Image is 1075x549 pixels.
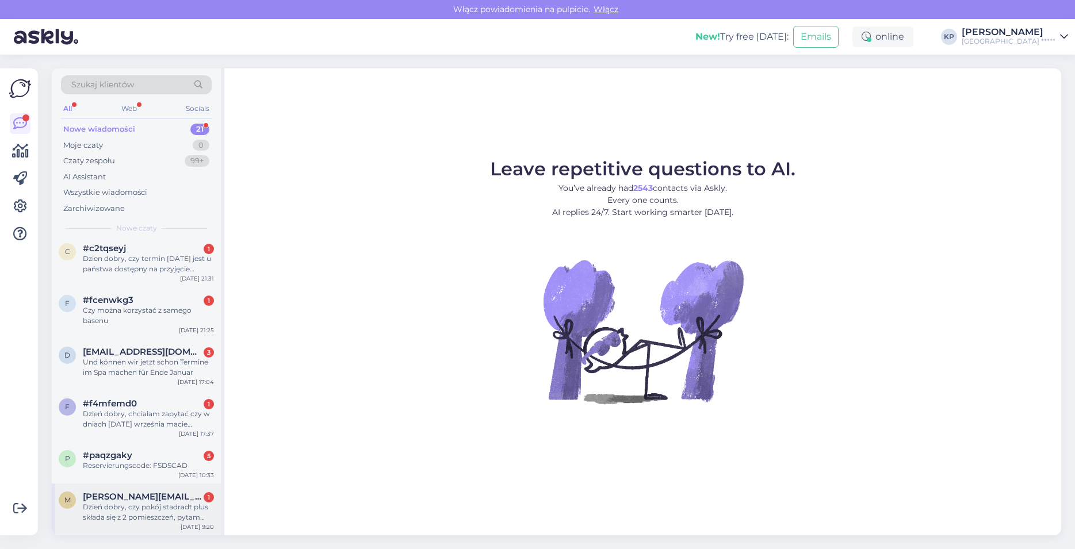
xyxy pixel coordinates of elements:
div: 1 [204,399,214,409]
div: Web [119,101,139,116]
div: Czy można korzystać z samego basenu [83,305,214,326]
b: 2543 [633,183,653,193]
a: [PERSON_NAME][GEOGRAPHIC_DATA] ***** [962,28,1068,46]
div: Dzień dobry, czy pokój stadradt plus składa się z 2 pomieszczeń, pytam ponieważ zdjęcia są niejed... [83,502,214,523]
div: 99+ [185,155,209,167]
div: Czaty zespołu [63,155,115,167]
span: #c2tqseyj [83,243,126,254]
div: online [852,26,913,47]
img: Askly Logo [9,78,31,99]
span: deniz.arikoglu@gmx.de [83,347,202,357]
div: 21 [190,124,209,135]
div: 1 [204,295,214,306]
div: Dzień dobry, chciałam zapytać czy w dniach [DATE] września macie Państwo dostępny apartament z ja... [83,409,214,429]
div: Wszystkie wiadomości [63,187,147,198]
div: [DATE] 17:04 [178,378,214,386]
div: All [61,101,74,116]
span: #fcenwkg3 [83,295,133,305]
div: [DATE] 10:33 [178,471,214,479]
div: [PERSON_NAME] [962,28,1055,37]
div: 0 [193,140,209,151]
div: [DATE] 17:37 [179,429,214,438]
span: c [65,247,70,256]
div: AI Assistant [63,171,106,183]
div: Und können wir jetzt schon Termine im Spa machen für Ende Januar [83,357,214,378]
span: m [64,496,71,504]
div: Nowe wiadomości [63,124,135,135]
p: You’ve already had contacts via Askly. Every one counts. AI replies 24/7. Start working smarter [... [490,182,795,218]
span: #f4mfemd0 [83,398,137,409]
img: No Chat active [540,228,747,435]
span: p [65,454,70,463]
span: Leave repetitive questions to AI. [490,158,795,180]
div: 1 [204,492,214,502]
div: Dzien dobry, czy termin [DATE] jest u państwa dostępny na przyjęcie weselne? [83,254,214,274]
div: Reservierungscode: FSDSCAD [83,460,214,471]
span: Szukaj klientów [71,79,134,91]
div: KP [941,29,957,45]
div: 5 [204,451,214,461]
div: Moje czaty [63,140,103,151]
span: Nowe czaty [116,223,157,233]
div: [DATE] 9:20 [181,523,214,531]
span: Włącz [590,4,622,14]
div: [DATE] 21:25 [179,326,214,335]
div: Socials [183,101,212,116]
b: New! [695,31,720,42]
div: Zarchiwizowane [63,203,125,214]
div: [DATE] 21:31 [180,274,214,283]
div: 1 [204,244,214,254]
div: Try free [DATE]: [695,30,789,44]
div: 3 [204,347,214,358]
button: Emails [793,26,839,48]
span: #paqzgaky [83,450,132,460]
span: f [65,299,70,308]
span: f [65,402,70,411]
span: d [64,351,70,359]
span: marcin.krawczykiewicz@gmail.com [83,492,202,502]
